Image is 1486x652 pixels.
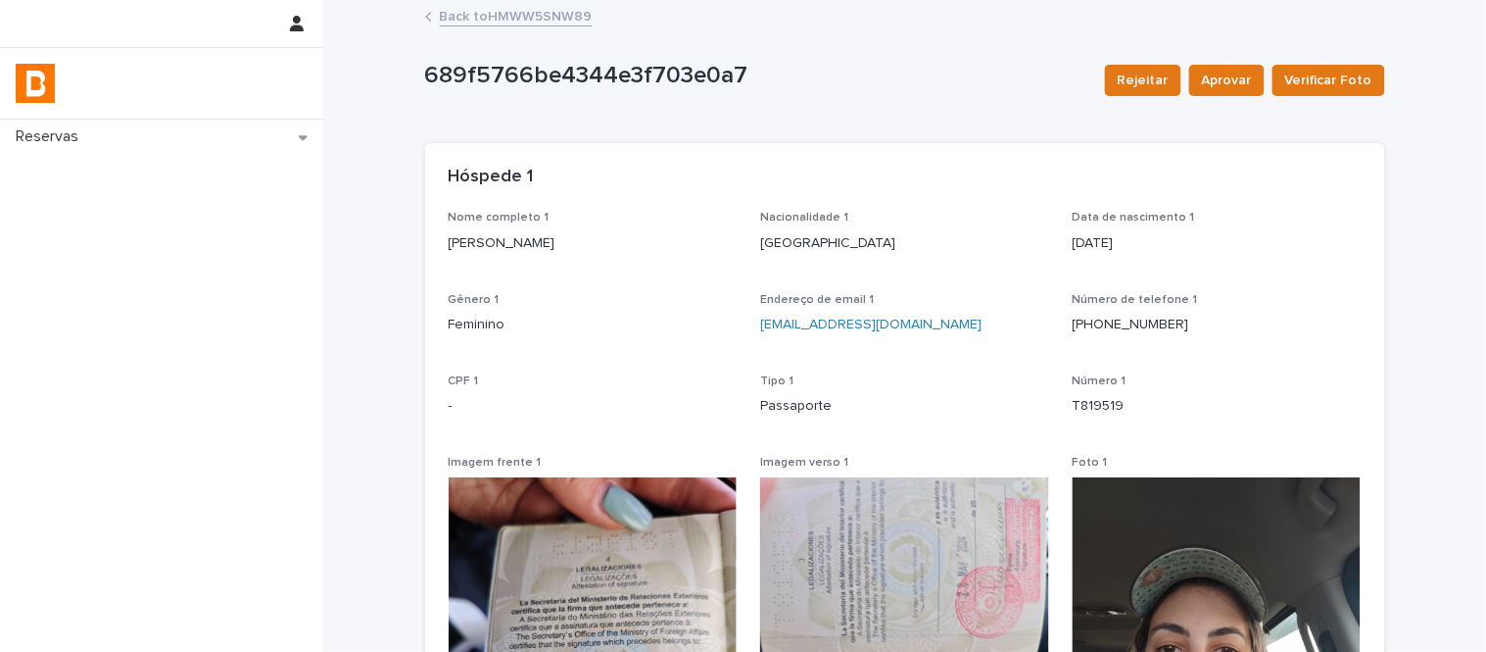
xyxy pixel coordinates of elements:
[1073,212,1195,224] span: Data de nascimento 1
[760,396,1049,417] p: Passaporte
[1202,71,1252,90] span: Aprovar
[1105,65,1181,96] button: Rejeitar
[1073,318,1189,331] a: [PHONE_NUMBER]
[440,4,593,26] a: Back toHMWW5SNW89
[1272,65,1385,96] button: Verificar Foto
[760,233,1049,254] p: [GEOGRAPHIC_DATA]
[449,294,500,306] span: Gênero 1
[449,396,738,417] p: -
[760,457,848,469] span: Imagem verso 1
[1073,457,1108,469] span: Foto 1
[1285,71,1372,90] span: Verificar Foto
[449,233,738,254] p: [PERSON_NAME]
[425,62,1089,90] p: 689f5766be4344e3f703e0a7
[1118,71,1169,90] span: Rejeitar
[760,294,874,306] span: Endereço de email 1
[449,457,542,469] span: Imagem frente 1
[16,64,55,103] img: zVaNuJHRTjyIjT5M9Xd5
[1073,376,1126,387] span: Número 1
[1073,233,1362,254] p: [DATE]
[449,315,738,335] p: Feminino
[449,167,534,188] h2: Hóspede 1
[760,212,848,224] span: Nacionalidade 1
[760,318,982,331] a: [EMAIL_ADDRESS][DOMAIN_NAME]
[8,127,94,146] p: Reservas
[449,376,479,387] span: CPF 1
[760,376,793,387] span: Tipo 1
[449,212,550,224] span: Nome completo 1
[1073,294,1198,306] span: Número de telefone 1
[1189,65,1265,96] button: Aprovar
[1073,396,1362,417] p: T819519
